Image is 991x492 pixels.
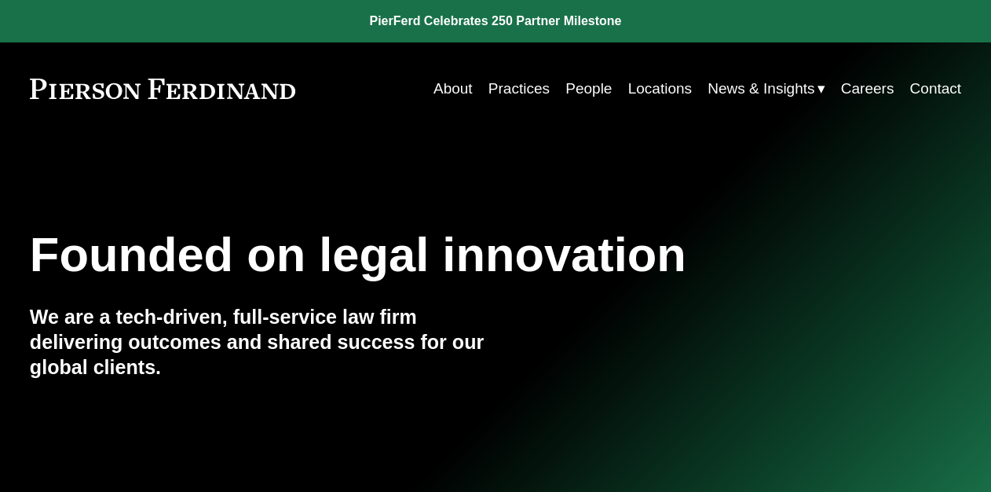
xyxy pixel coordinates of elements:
a: Careers [841,74,894,104]
a: Locations [628,74,692,104]
a: folder dropdown [708,74,825,104]
a: Contact [910,74,962,104]
h1: Founded on legal innovation [30,227,806,282]
a: Practices [488,74,550,104]
a: People [565,74,612,104]
a: About [433,74,473,104]
h4: We are a tech-driven, full-service law firm delivering outcomes and shared success for our global... [30,305,495,380]
span: News & Insights [708,75,814,102]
